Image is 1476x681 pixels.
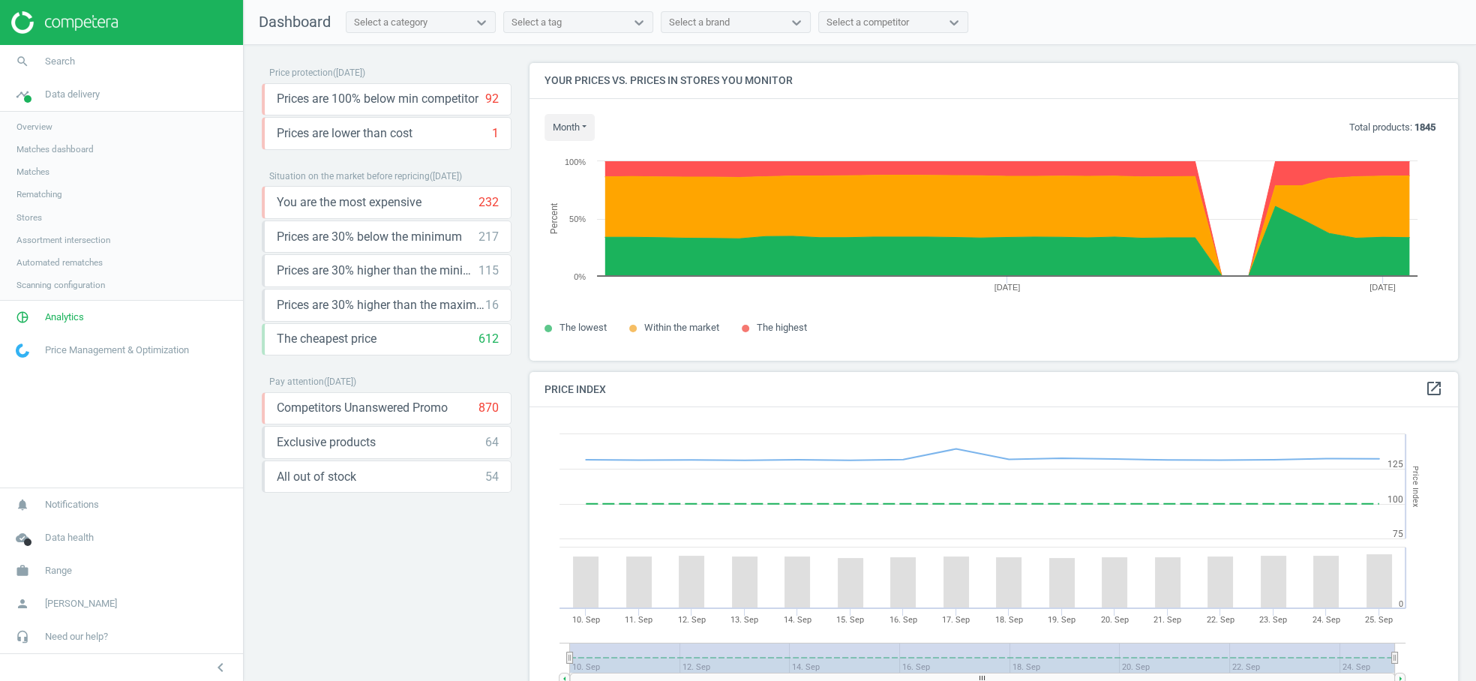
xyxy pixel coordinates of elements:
[1425,379,1443,397] i: open_in_new
[644,322,719,333] span: Within the market
[277,91,478,107] span: Prices are 100% below min competitor
[478,400,499,416] div: 870
[942,615,970,625] tspan: 17. Sep
[572,615,600,625] tspan: 10. Sep
[269,171,430,181] span: Situation on the market before repricing
[8,490,37,519] i: notifications
[333,67,365,78] span: ( [DATE] )
[478,229,499,245] div: 217
[277,125,412,142] span: Prices are lower than cost
[511,16,562,29] div: Select a tag
[45,310,84,324] span: Analytics
[354,16,427,29] div: Select a category
[549,202,559,234] tspan: Percent
[565,157,586,166] text: 100%
[277,400,448,416] span: Competitors Unanswered Promo
[478,331,499,347] div: 612
[45,597,117,610] span: [PERSON_NAME]
[16,256,103,268] span: Automated rematches
[45,630,108,643] span: Need our help?
[277,331,376,347] span: The cheapest price
[259,13,331,31] span: Dashboard
[1312,615,1340,625] tspan: 24. Sep
[529,63,1458,98] h4: Your prices vs. prices in stores you monitor
[1259,615,1287,625] tspan: 23. Sep
[16,279,105,291] span: Scanning configuration
[277,262,478,279] span: Prices are 30% higher than the minimum
[994,283,1021,292] tspan: [DATE]
[16,234,110,246] span: Assortment intersection
[559,322,607,333] span: The lowest
[757,322,807,333] span: The highest
[1369,283,1396,292] tspan: [DATE]
[569,214,586,223] text: 50%
[544,114,595,141] button: month
[430,171,462,181] span: ( [DATE] )
[277,229,462,245] span: Prices are 30% below the minimum
[485,434,499,451] div: 64
[1101,615,1129,625] tspan: 20. Sep
[574,272,586,281] text: 0%
[277,434,376,451] span: Exclusive products
[485,297,499,313] div: 16
[211,658,229,676] i: chevron_left
[784,615,811,625] tspan: 14. Sep
[478,194,499,211] div: 232
[45,531,94,544] span: Data health
[16,343,29,358] img: wGWNvw8QSZomAAAAABJRU5ErkJggg==
[1414,121,1435,133] b: 1845
[8,622,37,651] i: headset_mic
[277,297,485,313] span: Prices are 30% higher than the maximal
[625,615,652,625] tspan: 11. Sep
[1365,615,1393,625] tspan: 25. Sep
[1411,466,1420,507] tspan: Price Index
[1399,599,1403,609] text: 0
[1349,121,1435,134] p: Total products:
[485,91,499,107] div: 92
[45,88,100,101] span: Data delivery
[1425,379,1443,399] a: open_in_new
[11,11,118,34] img: ajHJNr6hYgQAAAAASUVORK5CYII=
[202,658,239,677] button: chevron_left
[45,498,99,511] span: Notifications
[478,262,499,279] div: 115
[324,376,356,387] span: ( [DATE] )
[269,67,333,78] span: Price protection
[8,556,37,585] i: work
[45,564,72,577] span: Range
[45,55,75,68] span: Search
[836,615,864,625] tspan: 15. Sep
[678,615,706,625] tspan: 12. Sep
[16,143,94,155] span: Matches dashboard
[16,166,49,178] span: Matches
[16,121,52,133] span: Overview
[16,188,62,200] span: Rematching
[492,125,499,142] div: 1
[8,303,37,331] i: pie_chart_outlined
[277,194,421,211] span: You are the most expensive
[1048,615,1075,625] tspan: 19. Sep
[8,80,37,109] i: timeline
[16,211,42,223] span: Stores
[1393,529,1403,539] text: 75
[8,523,37,552] i: cloud_done
[669,16,730,29] div: Select a brand
[529,372,1458,407] h4: Price Index
[1207,615,1234,625] tspan: 22. Sep
[8,589,37,618] i: person
[485,469,499,485] div: 54
[277,469,356,485] span: All out of stock
[45,343,189,357] span: Price Management & Optimization
[8,47,37,76] i: search
[730,615,758,625] tspan: 13. Sep
[1387,494,1403,505] text: 100
[995,615,1023,625] tspan: 18. Sep
[826,16,909,29] div: Select a competitor
[889,615,917,625] tspan: 16. Sep
[1387,459,1403,469] text: 125
[1153,615,1181,625] tspan: 21. Sep
[269,376,324,387] span: Pay attention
